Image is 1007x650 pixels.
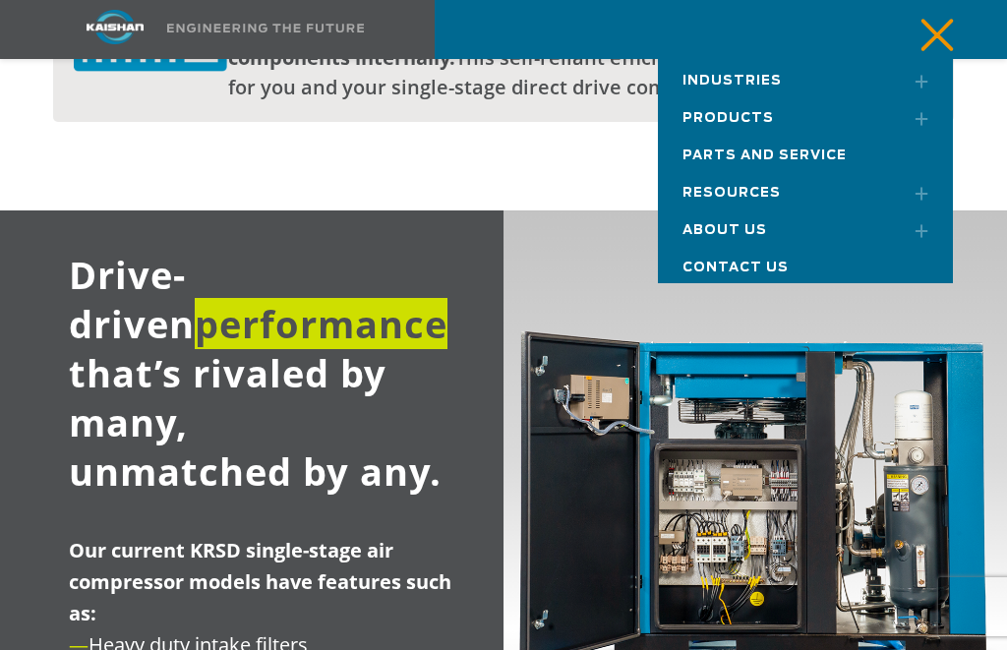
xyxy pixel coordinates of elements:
span: Contact Us [682,262,789,274]
span: Our current KRSD single-stage air compressor models have features such as: [69,537,451,626]
span: Drive-driven that’s rivaled by many, unmatched by any. [69,249,447,497]
a: Toggle submenu [889,59,938,102]
span: performance [195,298,447,349]
img: kaishan logo [41,10,189,44]
a: mobile menu [906,13,939,46]
nav: Main menu [658,59,953,283]
a: Products [658,96,953,134]
a: Parts and Service [658,134,953,171]
a: Toggle submenu [889,96,938,140]
span: Parts and Service [682,149,847,162]
a: Resources [658,171,953,208]
a: About Us [658,208,953,246]
span: Resources [682,187,781,200]
a: Toggle submenu [889,171,938,214]
a: Toggle submenu [889,208,938,252]
span: About Us [682,224,767,237]
span: Industries [682,75,782,88]
span: Products [682,112,774,125]
img: Engineering the future [167,24,364,32]
a: Contact Us [658,246,953,283]
a: Industries [658,59,953,96]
